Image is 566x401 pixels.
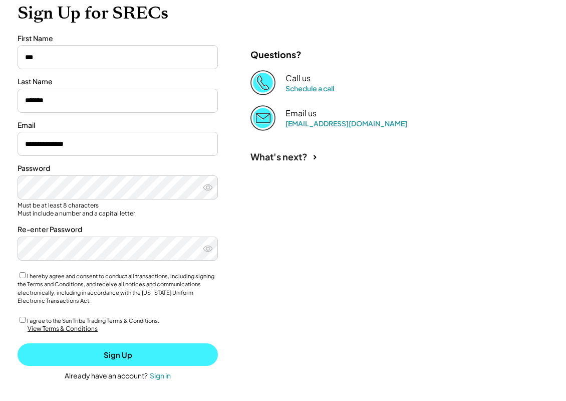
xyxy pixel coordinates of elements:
[18,77,218,87] div: Last Name
[18,120,218,130] div: Email
[286,73,311,84] div: Call us
[27,317,159,324] label: I agree to the Sun Tribe Trading Terms & Conditions.
[250,49,302,60] div: Questions?
[286,84,334,93] a: Schedule a call
[18,225,218,235] div: Re-enter Password
[250,151,308,162] div: What's next?
[18,202,218,217] div: Must be at least 8 characters Must include a number and a capital letter
[286,119,407,128] a: [EMAIL_ADDRESS][DOMAIN_NAME]
[250,70,275,95] img: Phone%20copy%403x.png
[18,34,218,44] div: First Name
[18,273,214,304] label: I hereby agree and consent to conduct all transactions, including signing the Terms and Condition...
[18,343,218,366] button: Sign Up
[28,325,98,333] div: View Terms & Conditions
[65,371,148,381] div: Already have an account?
[150,371,171,380] div: Sign in
[286,108,317,119] div: Email us
[18,163,218,173] div: Password
[18,3,548,24] h1: Sign Up for SRECs
[250,105,275,130] img: Email%202%403x.png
